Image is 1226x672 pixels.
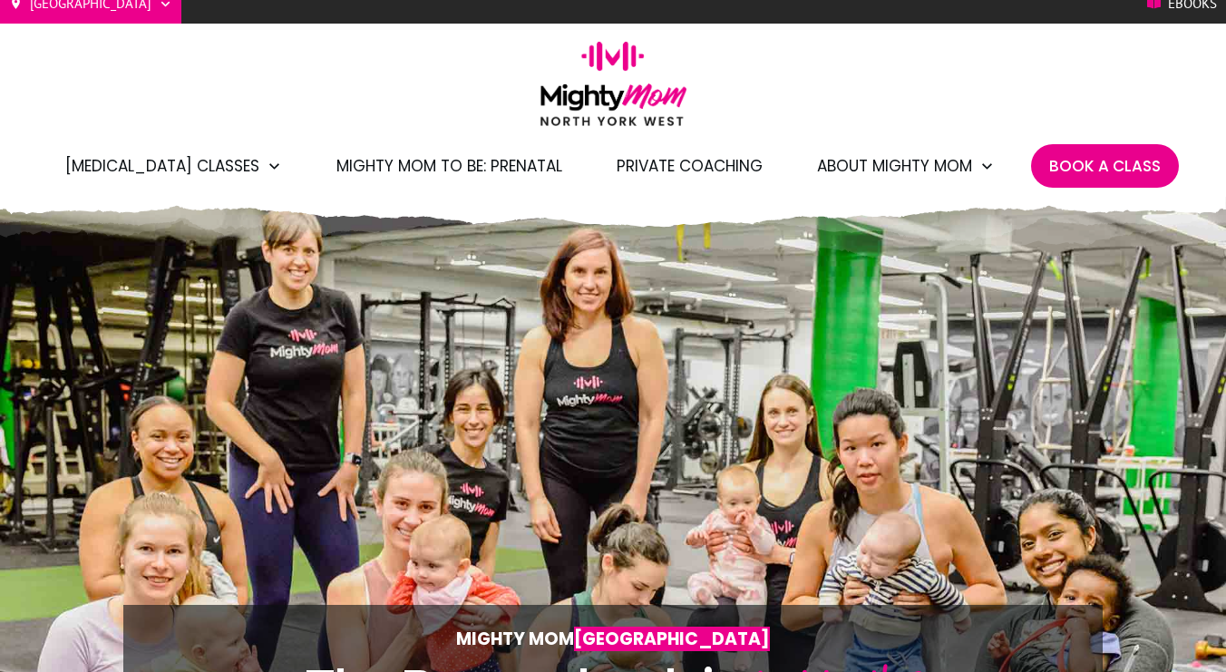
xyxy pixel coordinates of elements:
[817,151,995,181] a: About Mighty Mom
[65,151,282,181] a: [MEDICAL_DATA] Classes
[817,151,972,181] span: About Mighty Mom
[1049,151,1161,181] a: Book A Class
[336,151,562,181] a: Mighty Mom to Be: Prenatal
[574,627,770,651] span: [GEOGRAPHIC_DATA]
[617,151,763,181] a: Private Coaching
[456,627,770,651] strong: Mighty Mom
[65,151,259,181] span: [MEDICAL_DATA] Classes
